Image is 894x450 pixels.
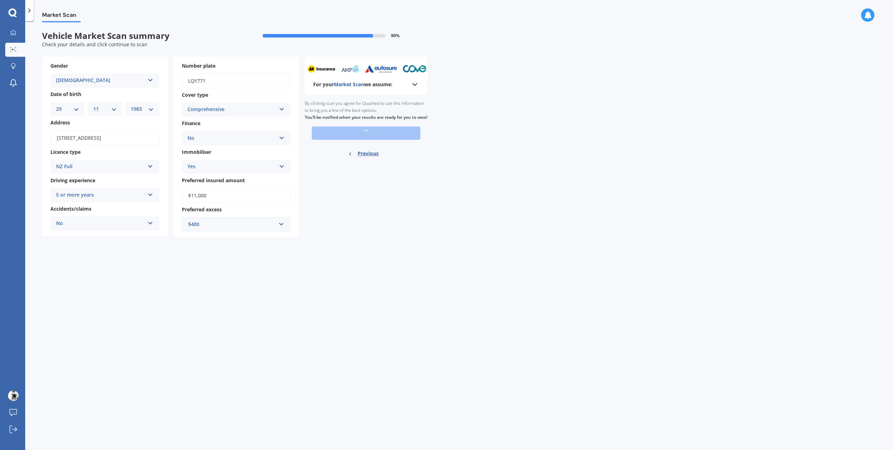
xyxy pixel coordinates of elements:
span: Previous [358,148,379,159]
span: 90 % [391,33,400,38]
span: Gender [50,62,68,69]
div: By clicking scan you agree for Quashed to use this information to bring you a few of the best opt... [305,94,427,127]
div: $400 [188,220,276,228]
div: Comprehensive [187,105,276,114]
span: Immobiliser [182,149,211,155]
b: For your we assume: [313,81,392,88]
div: [DEMOGRAPHIC_DATA] [56,76,145,85]
span: Address [50,120,70,126]
span: Finance [182,120,200,127]
span: Market Scan [334,81,364,88]
span: Preferred insured amount [182,177,245,184]
span: Cover type [182,91,208,98]
span: Accidents/claims [50,205,91,212]
span: Check your details and click continue to scan [42,41,147,48]
span: Date of birth [50,91,81,97]
img: cove_sm.webp [395,65,419,73]
div: NZ Full [56,163,145,171]
img: amp_sm.png [333,65,352,73]
img: tower_sm.png [424,65,445,73]
img: aa_sm.webp [300,65,328,73]
span: Number plate [182,62,215,69]
span: Preferred excess [182,206,222,213]
span: Licence type [50,149,81,155]
div: 5 or more years [56,191,145,199]
div: No [56,219,145,228]
b: You’ll be notified when your results are ready for you to view! [305,114,427,120]
span: Market Scan [42,12,81,21]
span: Vehicle Market Scan summary [42,31,235,41]
span: Driving experience [50,177,95,184]
div: Yes [187,163,276,171]
div: No [187,134,276,143]
img: ACg8ocKsHwXCM5S4skZ77uH_XO2Xn07HG3p1hSgiIKOV-d3FV_npE_hg=s96-c [8,390,19,401]
img: autosure_sm.webp [357,65,390,73]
